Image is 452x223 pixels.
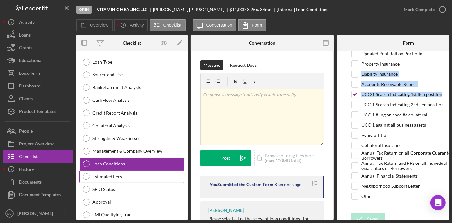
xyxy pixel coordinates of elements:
[19,176,42,190] div: Documents
[19,150,38,164] div: Checklist
[79,68,184,81] a: Source and Use
[79,81,184,94] a: Bank Statement Analysis
[79,170,184,183] a: Estimated Fees
[3,105,73,118] button: Product Templates
[260,7,271,12] div: 84 mo
[92,174,184,179] div: Estimated Fees
[19,188,61,203] div: Document Templates
[19,105,56,119] div: Product Templates
[397,3,449,16] button: Mark Complete
[430,195,446,210] div: Open Intercom Messenger
[361,193,373,199] label: Other
[19,137,54,152] div: Project Overview
[114,19,148,31] button: Activity
[3,67,73,80] button: Long-Term
[79,119,184,132] a: Collateral Analysis
[79,157,184,170] a: Loan Conditions
[221,150,230,166] div: Post
[3,41,73,54] button: Grants
[79,196,184,208] a: Approval
[361,112,427,118] label: UCC-1 filing on specific collateral
[249,40,276,45] div: Conversation
[150,19,186,31] button: Checklist
[252,23,262,28] label: Form
[92,187,184,192] div: SEDI Status
[238,19,266,31] button: Form
[79,94,184,107] a: CashFlow Analysis
[361,122,426,128] label: UCC-1 against all business assets
[79,56,184,68] a: Loan Type
[3,92,73,105] button: Clients
[163,23,181,28] label: Checklist
[92,149,184,154] div: Management & Company Overview
[200,60,223,70] button: Message
[208,208,244,213] div: [PERSON_NAME]
[227,60,260,70] button: Request Docs
[97,7,147,12] b: VITAMIN C HEALING LLC
[90,23,108,28] label: Overview
[361,51,422,57] label: Updated Rent Roll on Portfolio
[19,41,32,56] div: Grants
[19,16,35,30] div: Activity
[92,59,184,65] div: Loan Type
[193,19,237,31] button: Conversation
[3,188,73,201] a: Document Templates
[92,199,184,205] div: Approval
[79,132,184,145] a: Strengths & Weaknesses
[92,72,184,77] div: Source and Use
[7,212,12,215] text: DG
[92,98,184,103] div: CashFlow Analysis
[361,142,401,149] label: Collateral Insurance
[361,183,420,189] label: Neighborhood Support Letter
[19,29,31,43] div: Loans
[3,137,73,150] button: Project Overview
[92,136,184,141] div: Strengths & Weaknesses
[361,81,417,87] label: Accounts Receivable Report
[79,208,184,221] a: LMI Qualifying Tract
[92,161,184,166] div: Loan Conditions
[274,182,302,187] time: 2025-10-08 23:48
[123,40,141,45] div: Checklist
[19,92,33,107] div: Clients
[361,91,442,98] label: UCC-1 Search Indicating 1st lien position
[206,23,233,28] label: Conversation
[3,150,73,163] button: Checklist
[3,16,73,29] button: Activity
[19,67,40,81] div: Long-Term
[3,29,73,41] button: Loans
[19,163,34,177] div: History
[403,40,414,45] div: Form
[92,85,184,90] div: Bank Statement Analysis
[3,207,73,220] button: DG[PERSON_NAME]
[230,7,246,12] span: $11,000
[361,61,400,67] label: Property Insurance
[361,132,386,138] label: Vehicle Title
[19,54,43,68] div: Educational
[153,7,230,12] div: [PERSON_NAME] [PERSON_NAME]
[277,7,328,12] div: [Internal] Loan Conditions
[210,182,273,187] div: You Submitted the Custom Form
[79,183,184,196] a: SEDI Status
[76,6,92,14] div: Open
[92,110,184,115] div: Credit Report Analysis
[247,7,259,12] div: 8.25 %
[3,163,73,176] button: History
[230,60,257,70] div: Request Docs
[130,23,144,28] label: Activity
[92,212,184,217] div: LMI Qualifying Tract
[19,125,33,139] div: People
[79,107,184,119] a: Credit Report Analysis
[361,101,444,108] label: UCC-1 Search Indicating 2nd lien position
[3,125,73,137] button: People
[3,54,73,67] button: Educational
[92,123,184,128] div: Collateral Analysis
[361,71,398,77] label: Liability Insurance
